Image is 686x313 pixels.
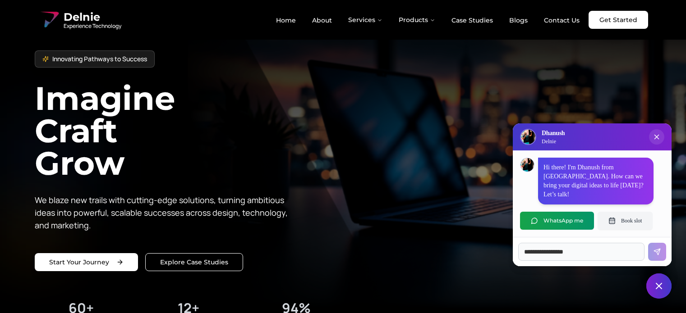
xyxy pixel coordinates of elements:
span: Innovating Pathways to Success [52,54,147,64]
a: Home [269,13,303,28]
a: About [305,13,339,28]
button: Close chat [646,273,672,299]
a: Case Studies [444,13,500,28]
a: Delnie Logo Full [38,9,121,31]
span: Delnie [64,10,121,24]
p: Hi there! I'm Dhanush from [GEOGRAPHIC_DATA]. How can we bring your digital ideas to life [DATE]?... [543,163,648,199]
nav: Main [269,11,587,29]
p: We blaze new trails with cutting-edge solutions, turning ambitious ideas into powerful, scalable ... [35,194,295,231]
button: Products [391,11,442,29]
a: Get Started [589,11,648,29]
a: Explore our solutions [145,253,243,271]
img: Dhanush [520,158,534,172]
p: Delnie [542,138,565,145]
img: Delnie Logo [521,130,535,144]
button: Close chat popup [649,129,664,145]
span: Experience Technology [64,23,121,30]
button: Book slot [598,212,653,230]
a: Blogs [502,13,535,28]
h1: Imagine Craft Grow [35,82,343,179]
button: WhatsApp me [520,212,594,230]
img: Delnie Logo [38,9,60,31]
h3: Dhanush [542,129,565,138]
button: Services [341,11,390,29]
a: Contact Us [537,13,587,28]
a: Start your project with us [35,253,138,271]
